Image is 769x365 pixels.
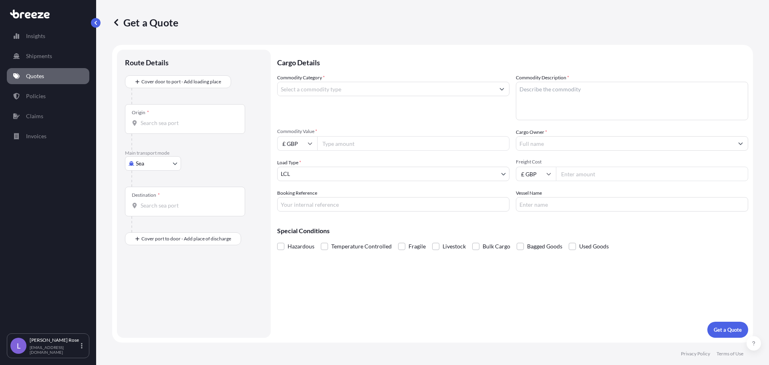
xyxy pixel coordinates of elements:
div: Origin [132,109,149,116]
span: L [17,342,20,350]
input: Origin [141,119,235,127]
a: Terms of Use [717,351,743,357]
span: Load Type [277,159,301,167]
a: Quotes [7,68,89,84]
button: LCL [277,167,509,181]
span: Cover door to port - Add loading place [141,78,221,86]
p: [PERSON_NAME] Rose [30,337,79,343]
span: LCL [281,170,290,178]
input: Your internal reference [277,197,509,212]
input: Destination [141,202,235,210]
a: Shipments [7,48,89,64]
p: Invoices [26,132,46,140]
p: Cargo Details [277,50,748,74]
span: Bulk Cargo [483,240,510,252]
label: Vessel Name [516,189,542,197]
input: Enter name [516,197,748,212]
p: Insights [26,32,45,40]
span: Livestock [443,240,466,252]
span: Hazardous [288,240,314,252]
div: Destination [132,192,160,198]
button: Show suggestions [733,136,748,151]
p: Get a Quote [112,16,178,29]
p: Policies [26,92,46,100]
a: Policies [7,88,89,104]
p: Shipments [26,52,52,60]
p: Special Conditions [277,228,748,234]
input: Type amount [317,136,509,151]
p: Route Details [125,58,169,67]
p: [EMAIL_ADDRESS][DOMAIN_NAME] [30,345,79,355]
span: Temperature Controlled [331,240,392,252]
input: Select a commodity type [278,82,495,96]
p: Main transport mode [125,150,263,156]
label: Cargo Owner [516,128,547,136]
p: Quotes [26,72,44,80]
span: Freight Cost [516,159,748,165]
a: Claims [7,108,89,124]
button: Show suggestions [495,82,509,96]
input: Full name [516,136,733,151]
button: Cover port to door - Add place of discharge [125,232,241,245]
span: Cover port to door - Add place of discharge [141,235,231,243]
a: Privacy Policy [681,351,710,357]
span: Bagged Goods [527,240,562,252]
label: Booking Reference [277,189,317,197]
span: Fragile [409,240,426,252]
span: Used Goods [579,240,609,252]
p: Get a Quote [714,326,742,334]
input: Enter amount [556,167,748,181]
span: Sea [136,159,144,167]
button: Cover door to port - Add loading place [125,75,231,88]
button: Get a Quote [707,322,748,338]
p: Claims [26,112,43,120]
label: Commodity Description [516,74,569,82]
a: Insights [7,28,89,44]
button: Select transport [125,156,181,171]
label: Commodity Category [277,74,325,82]
a: Invoices [7,128,89,144]
span: Commodity Value [277,128,509,135]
